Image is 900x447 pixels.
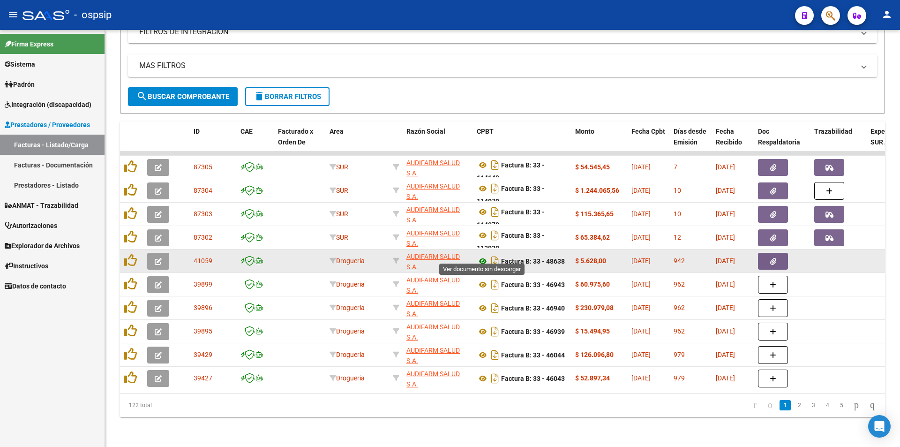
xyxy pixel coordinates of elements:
[716,257,735,265] span: [DATE]
[278,128,313,146] span: Facturado x Orden De
[631,257,651,265] span: [DATE]
[194,210,212,218] span: 87303
[670,121,712,163] datatable-header-cell: Días desde Emisión
[330,351,365,358] span: Drogueria
[406,298,469,318] div: 30712127380
[194,257,212,265] span: 41059
[406,370,460,388] span: AUDIFARM SALUD S.A.
[575,163,610,171] strong: $ 54.545,45
[406,181,469,201] div: 30712127380
[501,375,565,382] strong: Factura B: 33 - 46043
[814,128,852,135] span: Trazabilidad
[489,228,501,243] i: Descargar documento
[631,210,651,218] span: [DATE]
[406,275,469,295] div: 30712127380
[810,121,867,163] datatable-header-cell: Trazabilidad
[237,121,274,163] datatable-header-cell: CAE
[780,400,791,410] a: 1
[674,374,685,382] span: 979
[5,79,35,90] span: Padrón
[5,200,78,211] span: ANMAT - Trazabilidad
[330,374,365,382] span: Drogueria
[674,280,685,288] span: 962
[403,121,473,163] datatable-header-cell: Razón Social
[330,210,348,218] span: SUR
[674,234,681,241] span: 12
[330,187,348,194] span: SUR
[716,210,735,218] span: [DATE]
[631,234,651,241] span: [DATE]
[489,324,501,339] i: Descargar documento
[674,187,681,194] span: 10
[489,371,501,386] i: Descargar documento
[749,400,761,410] a: go to first page
[330,163,348,171] span: SUR
[330,327,365,335] span: Drogueria
[5,241,80,251] span: Explorador de Archivos
[406,205,469,224] div: 30712127380
[120,394,271,417] div: 122 total
[866,400,879,410] a: go to last page
[7,9,19,20] mat-icon: menu
[794,400,805,410] a: 2
[330,304,365,311] span: Drogueria
[477,185,545,205] strong: Factura B: 33 - 114079
[330,128,344,135] span: Area
[489,277,501,292] i: Descargar documento
[194,327,212,335] span: 39895
[245,87,330,106] button: Borrar Filtros
[631,128,665,135] span: Fecha Cpbt
[674,327,685,335] span: 962
[406,345,469,365] div: 30712127380
[477,128,494,135] span: CPBT
[477,208,545,228] strong: Factura B: 33 - 114078
[406,369,469,388] div: 30712127380
[575,327,610,335] strong: $ 15.494,95
[406,322,469,341] div: 30712127380
[674,351,685,358] span: 979
[240,128,253,135] span: CAE
[501,281,565,288] strong: Factura B: 33 - 46943
[674,210,681,218] span: 10
[139,27,855,37] mat-panel-title: FILTROS DE INTEGRACION
[5,281,66,291] span: Datos de contacto
[406,347,460,365] span: AUDIFARM SALUD S.A.
[834,397,848,413] li: page 5
[716,304,735,311] span: [DATE]
[674,128,706,146] span: Días desde Emisión
[778,397,792,413] li: page 1
[406,158,469,177] div: 30712127380
[136,91,148,102] mat-icon: search
[571,121,628,163] datatable-header-cell: Monto
[758,128,800,146] span: Doc Respaldatoria
[330,257,365,265] span: Drogueria
[128,54,877,77] mat-expansion-panel-header: MAS FILTROS
[489,158,501,173] i: Descargar documento
[406,276,460,295] span: AUDIFARM SALUD S.A.
[716,234,735,241] span: [DATE]
[5,120,90,130] span: Prestadores / Proveedores
[5,261,48,271] span: Instructivos
[631,374,651,382] span: [DATE]
[806,397,820,413] li: page 3
[274,121,326,163] datatable-header-cell: Facturado x Orden De
[712,121,754,163] datatable-header-cell: Fecha Recibido
[194,280,212,288] span: 39899
[406,128,445,135] span: Razón Social
[489,254,501,269] i: Descargar documento
[406,253,460,271] span: AUDIFARM SALUD S.A.
[808,400,819,410] a: 3
[716,374,735,382] span: [DATE]
[575,210,614,218] strong: $ 115.365,65
[406,251,469,271] div: 30712127380
[674,304,685,311] span: 962
[406,228,469,248] div: 30712127380
[716,280,735,288] span: [DATE]
[575,187,619,194] strong: $ 1.244.065,56
[674,257,685,265] span: 942
[716,187,735,194] span: [DATE]
[254,92,321,101] span: Borrar Filtros
[501,328,565,335] strong: Factura B: 33 - 46939
[575,304,614,311] strong: $ 230.979,08
[631,187,651,194] span: [DATE]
